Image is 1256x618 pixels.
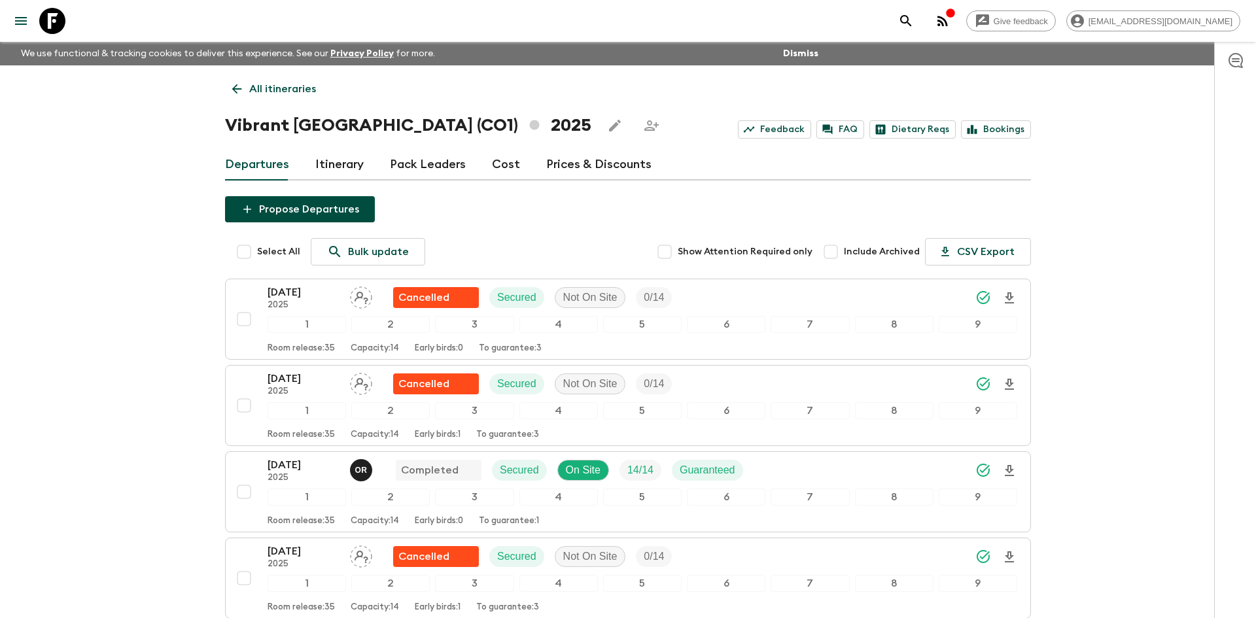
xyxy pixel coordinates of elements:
[268,316,346,333] div: 1
[268,543,340,559] p: [DATE]
[619,460,661,481] div: Trip Fill
[225,76,323,102] a: All itineraries
[986,16,1055,26] span: Give feedback
[678,245,812,258] span: Show Attention Required only
[738,120,811,139] a: Feedback
[1002,290,1017,306] svg: Download Onboarding
[350,549,372,560] span: Assign pack leader
[497,549,536,564] p: Secured
[401,462,459,478] p: Completed
[479,343,542,354] p: To guarantee: 3
[966,10,1056,31] a: Give feedback
[315,149,364,180] a: Itinerary
[435,489,514,506] div: 3
[415,343,463,354] p: Early birds: 0
[602,112,628,139] button: Edit this itinerary
[351,343,399,354] p: Capacity: 14
[519,316,598,333] div: 4
[268,559,340,570] p: 2025
[816,120,864,139] a: FAQ
[249,81,316,97] p: All itineraries
[925,238,1031,266] button: CSV Export
[351,316,430,333] div: 2
[351,430,399,440] p: Capacity: 14
[893,8,919,34] button: search adventures
[975,549,991,564] svg: Synced Successfully
[225,365,1031,446] button: [DATE]2025Assign pack leaderFlash Pack cancellationSecuredNot On SiteTrip Fill123456789Room relea...
[393,287,479,308] div: Flash Pack cancellation
[975,462,991,478] svg: Synced Successfully
[8,8,34,34] button: menu
[687,316,765,333] div: 6
[393,373,479,394] div: Flash Pack cancellation
[557,460,609,481] div: On Site
[771,575,849,592] div: 7
[644,376,664,392] p: 0 / 14
[351,402,430,419] div: 2
[771,489,849,506] div: 7
[500,462,539,478] p: Secured
[555,546,626,567] div: Not On Site
[390,149,466,180] a: Pack Leaders
[415,516,463,526] p: Early birds: 0
[225,279,1031,360] button: [DATE]2025Assign pack leaderFlash Pack cancellationSecuredNot On SiteTrip Fill123456789Room relea...
[268,602,335,613] p: Room release: 35
[1081,16,1240,26] span: [EMAIL_ADDRESS][DOMAIN_NAME]
[225,112,591,139] h1: Vibrant [GEOGRAPHIC_DATA] (CO1) 2025
[415,430,461,440] p: Early birds: 1
[1002,549,1017,565] svg: Download Onboarding
[636,287,672,308] div: Trip Fill
[975,290,991,305] svg: Synced Successfully
[636,546,672,567] div: Trip Fill
[268,300,340,311] p: 2025
[603,316,682,333] div: 5
[603,402,682,419] div: 5
[492,149,520,180] a: Cost
[855,316,933,333] div: 8
[855,575,933,592] div: 8
[771,402,849,419] div: 7
[398,376,449,392] p: Cancelled
[225,149,289,180] a: Departures
[268,386,340,397] p: 2025
[311,238,425,266] a: Bulk update
[268,457,340,473] p: [DATE]
[687,575,765,592] div: 6
[348,244,409,260] p: Bulk update
[519,489,598,506] div: 4
[268,402,346,419] div: 1
[257,245,300,258] span: Select All
[546,149,652,180] a: Prices & Discounts
[869,120,956,139] a: Dietary Reqs
[939,489,1017,506] div: 9
[225,196,375,222] button: Propose Departures
[435,575,514,592] div: 3
[1002,463,1017,479] svg: Download Onboarding
[479,516,539,526] p: To guarantee: 1
[555,373,626,394] div: Not On Site
[939,575,1017,592] div: 9
[435,402,514,419] div: 3
[398,290,449,305] p: Cancelled
[563,376,618,392] p: Not On Site
[644,549,664,564] p: 0 / 14
[489,287,544,308] div: Secured
[398,549,449,564] p: Cancelled
[351,575,430,592] div: 2
[268,473,340,483] p: 2025
[415,602,461,613] p: Early birds: 1
[1002,377,1017,392] svg: Download Onboarding
[268,343,335,354] p: Room release: 35
[476,602,539,613] p: To guarantee: 3
[393,546,479,567] div: Flash Pack cancellation
[489,546,544,567] div: Secured
[555,287,626,308] div: Not On Site
[268,371,340,386] p: [DATE]
[268,489,346,506] div: 1
[350,377,372,387] span: Assign pack leader
[519,402,598,419] div: 4
[268,430,335,440] p: Room release: 35
[492,460,547,481] div: Secured
[351,602,399,613] p: Capacity: 14
[961,120,1031,139] a: Bookings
